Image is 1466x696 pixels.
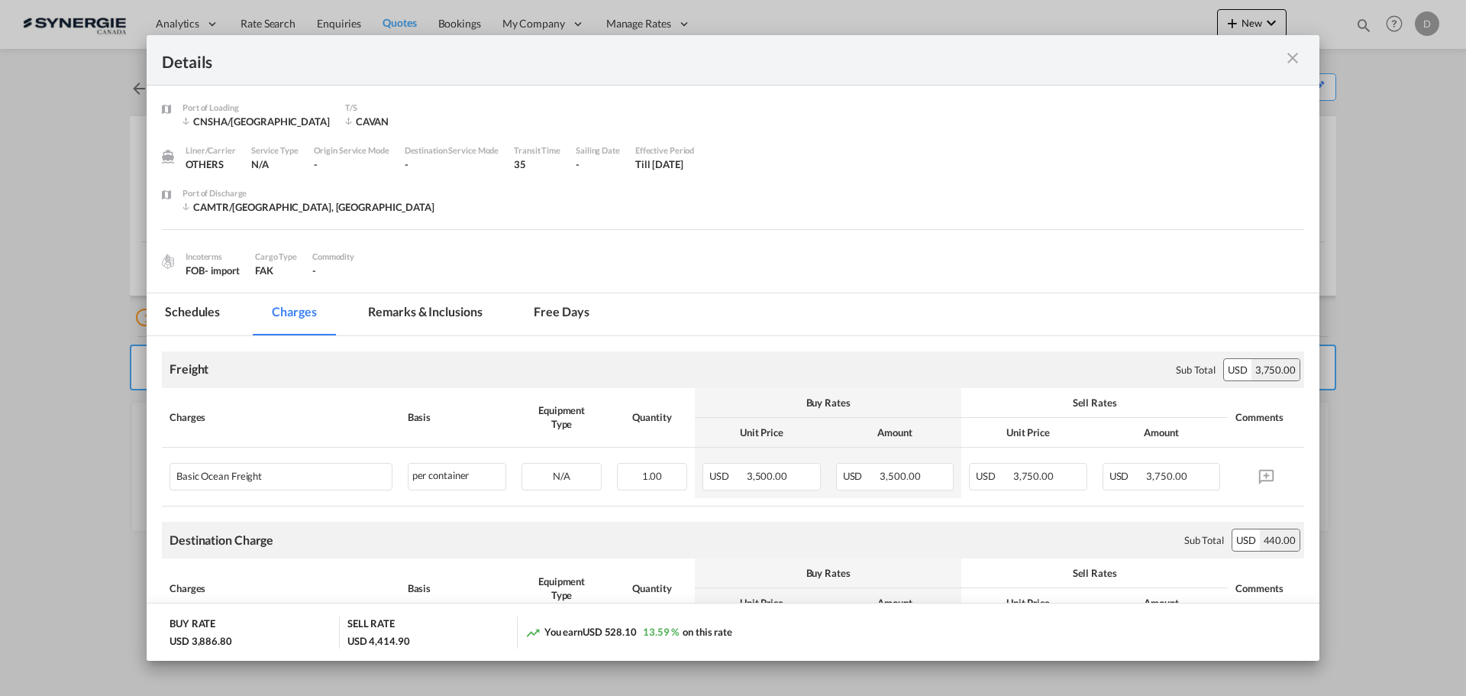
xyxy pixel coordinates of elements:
div: Basis [408,410,507,424]
th: Amount [828,418,962,448]
md-icon: icon-close m-3 fg-AAA8AD cursor [1284,49,1302,67]
th: Unit Price [695,418,828,448]
div: CNSHA/Shanghai [182,115,330,128]
div: Basis [408,581,507,595]
div: Destination Charge [170,532,273,549]
div: Freight [170,361,208,377]
th: Amount [1095,418,1229,448]
div: T/S [345,101,467,115]
div: Sailing Date [576,144,620,157]
div: FAK [255,264,297,277]
span: 13.59 % [643,626,679,638]
div: - [405,157,499,171]
div: Details [162,50,1190,70]
div: USD [1224,359,1251,380]
span: USD [843,470,878,482]
th: Unit Price [961,418,1095,448]
div: Port of Loading [182,101,330,115]
div: Sub Total [1184,533,1224,547]
span: 1.00 [642,470,663,482]
div: - [314,157,389,171]
span: 3,750.00 [1013,470,1054,482]
div: Origin Service Mode [314,144,389,157]
span: USD [1109,470,1145,482]
div: Liner/Carrier [186,144,236,157]
div: Incoterms [186,250,240,264]
div: SELL RATE [347,617,395,634]
div: Destination Service Mode [405,144,499,157]
th: Comments [1228,558,1304,618]
div: per container [408,463,507,490]
div: CAMTR/Montreal, QC [182,200,434,214]
th: Comments [1228,388,1304,448]
md-pagination-wrapper: Use the left and right arrow keys to navigate between tabs [147,293,623,335]
div: You earn on this rate [525,625,732,641]
div: Charges [170,581,392,595]
div: 3,750.00 [1251,359,1300,380]
div: Service Type [251,144,299,157]
div: USD 3,886.80 [170,634,232,648]
div: Equipment Type [521,403,602,431]
div: Charges [170,410,392,424]
div: Port of Discharge [182,186,434,200]
img: cargo.png [160,253,176,270]
span: - [312,264,316,277]
div: OTHERS [186,157,236,171]
th: Amount [828,588,962,618]
div: 35 [514,157,560,171]
div: Effective Period [635,144,694,157]
div: Quantity [617,410,687,424]
div: FOB [186,264,240,277]
div: Sub Total [1176,363,1216,377]
span: 3,750.00 [1146,470,1187,482]
div: - [576,157,620,171]
div: USD 4,414.90 [347,634,410,648]
md-icon: icon-trending-up [525,625,541,640]
th: Unit Price [961,588,1095,618]
md-tab-item: Remarks & Inclusions [350,293,500,335]
span: 3,500.00 [880,470,920,482]
div: USD [1232,529,1260,551]
div: Buy Rates [702,566,954,580]
div: Equipment Type [521,575,602,602]
div: Transit Time [514,144,560,157]
span: USD [976,470,1011,482]
th: Amount [1095,588,1229,618]
div: Sell Rates [969,566,1220,580]
span: 3,500.00 [747,470,787,482]
span: USD [709,470,744,482]
md-dialog: Port of Loading ... [147,35,1319,662]
div: CAVAN [345,115,467,128]
div: 440.00 [1260,529,1300,551]
div: BUY RATE [170,617,215,634]
span: USD 528.10 [583,626,637,638]
div: Buy Rates [702,396,954,410]
div: - import [205,264,240,277]
div: Sell Rates [969,396,1220,410]
span: N/A [553,470,570,482]
md-tab-item: Charges [253,293,334,335]
div: Till 14 Sep 2025 [635,157,683,171]
span: N/A [251,158,269,170]
div: Quantity [617,581,687,595]
md-tab-item: Free days [515,293,607,335]
md-tab-item: Schedules [147,293,238,335]
div: Commodity [312,250,354,264]
div: Basic Ocean Freight [176,464,333,482]
th: Unit Price [695,588,828,618]
div: Cargo Type [255,250,297,264]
